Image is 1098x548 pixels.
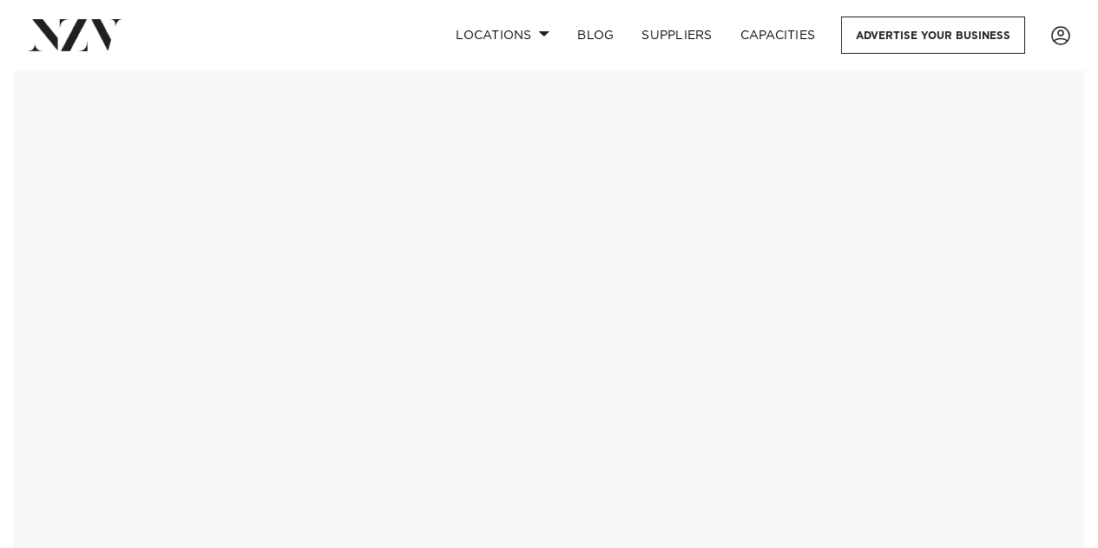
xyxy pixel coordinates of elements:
a: Capacities [727,17,830,54]
a: Locations [442,17,563,54]
a: SUPPLIERS [628,17,726,54]
a: BLOG [563,17,628,54]
a: Advertise your business [841,17,1025,54]
img: nzv-logo.png [28,19,122,50]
